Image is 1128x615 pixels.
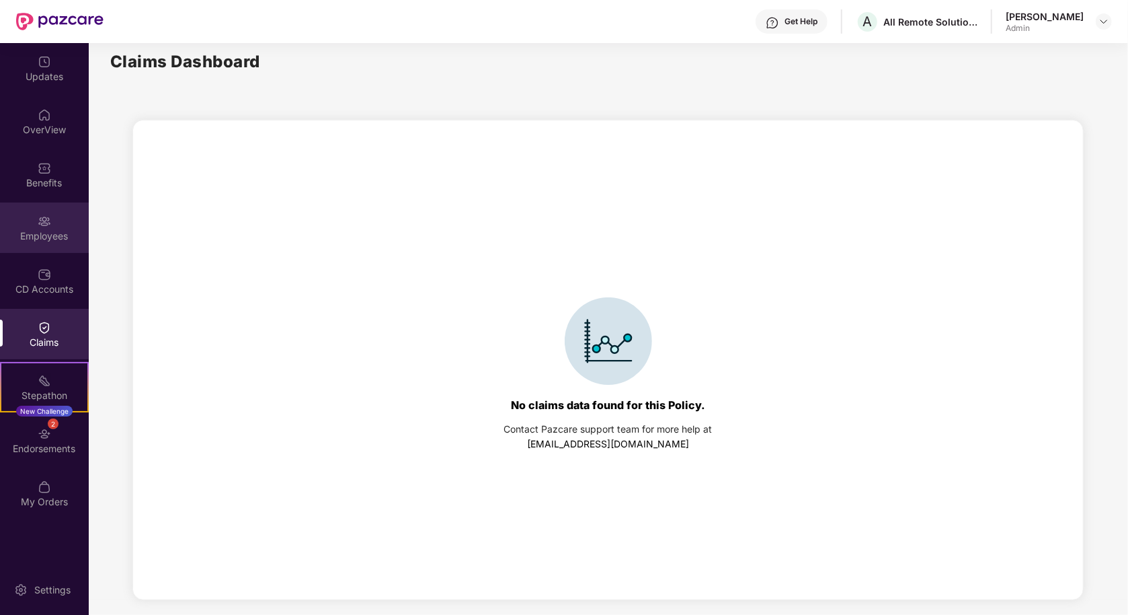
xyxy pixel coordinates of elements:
img: svg+xml;base64,PHN2ZyBpZD0iRHJvcGRvd24tMzJ4MzIiIHhtbG5zPSJodHRwOi8vd3d3LnczLm9yZy8yMDAwL3N2ZyIgd2... [1098,16,1109,27]
div: Get Help [784,16,817,27]
div: Admin [1006,23,1084,34]
div: Stepathon [1,389,87,402]
div: Contact Pazcare support team for more help at [504,422,713,437]
img: svg+xml;base64,PHN2ZyBpZD0iU2V0dGluZy0yMHgyMCIgeG1sbnM9Imh0dHA6Ly93d3cudzMub3JnLzIwMDAvc3ZnIiB3aW... [14,583,28,597]
img: svg+xml;base64,PHN2ZyBpZD0iQ2xhaW0iIHhtbG5zPSJodHRwOi8vd3d3LnczLm9yZy8yMDAwL3N2ZyIgd2lkdGg9IjIwIi... [38,321,51,334]
span: A [863,13,873,30]
img: svg+xml;base64,PHN2ZyBpZD0iSGVscC0zMngzMiIgeG1sbnM9Imh0dHA6Ly93d3cudzMub3JnLzIwMDAvc3ZnIiB3aWR0aD... [766,16,779,30]
div: All Remote Solutions Private Limited [883,15,977,28]
div: [PERSON_NAME] [1006,10,1084,23]
div: Settings [30,583,75,597]
div: New Challenge [16,406,73,417]
img: svg+xml;base64,PHN2ZyBpZD0iSWNvbl9DbGFpbSIgZGF0YS1uYW1lPSJJY29uIENsYWltIiB4bWxucz0iaHR0cDovL3d3dy... [565,297,652,385]
a: [EMAIL_ADDRESS][DOMAIN_NAME] [527,438,689,449]
img: svg+xml;base64,PHN2ZyBpZD0iRW1wbG95ZWVzIiB4bWxucz0iaHR0cDovL3d3dy53My5vcmcvMjAwMC9zdmciIHdpZHRoPS... [38,215,51,228]
img: svg+xml;base64,PHN2ZyBpZD0iTXlfT3JkZXJzIiBkYXRhLW5hbWU9Ik15IE9yZGVycyIgeG1sbnM9Imh0dHA6Ly93d3cudz... [38,480,51,494]
img: svg+xml;base64,PHN2ZyBpZD0iVXBkYXRlZCIgeG1sbnM9Imh0dHA6Ly93d3cudzMub3JnLzIwMDAvc3ZnIiB3aWR0aD0iMj... [38,55,51,69]
h2: Claims Dashboard [110,54,260,70]
img: svg+xml;base64,PHN2ZyBpZD0iQ0RfQWNjb3VudHMiIGRhdGEtbmFtZT0iQ0QgQWNjb3VudHMiIHhtbG5zPSJodHRwOi8vd3... [38,268,51,281]
img: svg+xml;base64,PHN2ZyBpZD0iQmVuZWZpdHMiIHhtbG5zPSJodHRwOi8vd3d3LnczLm9yZy8yMDAwL3N2ZyIgd2lkdGg9Ij... [38,161,51,175]
div: 2 [48,419,58,429]
img: svg+xml;base64,PHN2ZyB4bWxucz0iaHR0cDovL3d3dy53My5vcmcvMjAwMC9zdmciIHdpZHRoPSIyMSIgaGVpZ2h0PSIyMC... [38,374,51,388]
img: New Pazcare Logo [16,13,104,30]
img: svg+xml;base64,PHN2ZyBpZD0iSG9tZSIgeG1sbnM9Imh0dHA6Ly93d3cudzMub3JnLzIwMDAvc3ZnIiB3aWR0aD0iMjAiIG... [38,108,51,122]
img: svg+xml;base64,PHN2ZyBpZD0iRW5kb3JzZW1lbnRzIiB4bWxucz0iaHR0cDovL3d3dy53My5vcmcvMjAwMC9zdmciIHdpZH... [38,427,51,441]
div: No claims data found for this Policy. [511,398,705,412]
